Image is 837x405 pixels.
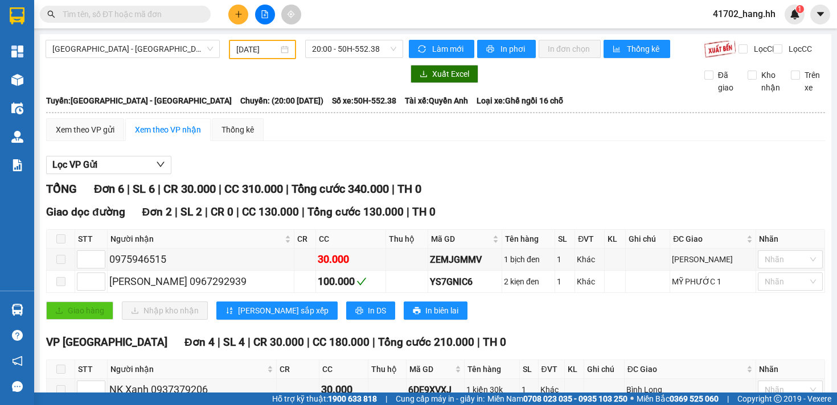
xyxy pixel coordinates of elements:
button: Lọc VP Gửi [46,156,171,174]
b: Tuyến: [GEOGRAPHIC_DATA] - [GEOGRAPHIC_DATA] [46,96,232,105]
span: Mã GD [409,363,453,375]
div: 1 [557,275,573,288]
div: NK Xanh 0937379206 [109,382,274,398]
span: Giao dọc đường [46,205,125,218]
span: Trên xe [800,69,826,94]
th: KL [565,360,584,379]
img: logo-vxr [10,7,24,24]
th: Ghi chú [584,360,625,379]
span: CR 0 [211,205,233,218]
span: | [727,392,729,405]
span: Miền Nam [487,392,627,405]
span: ⚪️ [630,396,634,401]
button: printerIn DS [346,301,395,320]
span: ĐC Giao [627,363,744,375]
button: syncLàm mới [409,40,474,58]
span: Lọc VP Gửi [52,158,97,172]
span: | [407,205,409,218]
img: warehouse-icon [11,304,23,316]
span: [PERSON_NAME] sắp xếp [238,304,329,317]
span: file-add [261,10,269,18]
span: Đơn 4 [184,336,215,349]
th: STT [75,360,108,379]
div: 30.000 [318,251,384,267]
span: | [219,182,221,196]
span: TH 0 [397,182,421,196]
th: CC [319,360,368,379]
button: file-add [255,5,275,24]
span: Xuất Excel [432,68,469,80]
button: downloadNhập kho nhận [122,301,208,320]
span: | [218,336,220,349]
span: | [205,205,208,218]
span: TỔNG [46,182,77,196]
img: 9k= [704,40,736,58]
span: 1 [798,5,802,13]
div: Nhãn [759,363,822,375]
sup: 1 [796,5,804,13]
div: [PERSON_NAME] [672,253,754,266]
div: Nhãn [759,233,822,245]
span: | [372,336,375,349]
span: printer [355,307,363,316]
img: dashboard-icon [11,46,23,57]
button: aim [281,5,301,24]
span: | [286,182,289,196]
span: Thống kê [627,43,661,55]
strong: 1900 633 818 [328,394,377,403]
span: CR 30.000 [253,336,304,349]
span: notification [12,356,23,366]
img: warehouse-icon [11,74,23,86]
span: Tổng cước 210.000 [378,336,474,349]
span: Sài Gòn - Lộc Ninh [52,40,213,57]
span: | [392,182,395,196]
span: 41702_hang.hh [704,7,785,21]
span: 20:00 - 50H-552.38 [312,40,396,57]
th: Tên hàng [465,360,520,379]
span: Đơn 6 [94,182,124,196]
th: SL [555,230,576,249]
span: message [12,381,23,392]
div: 100.000 [318,274,384,290]
div: 1 [522,383,536,396]
span: Miền Bắc [637,392,719,405]
div: MỸ PHƯỚC 1 [672,275,754,288]
div: YS7GNIC6 [430,275,500,289]
span: | [302,205,305,218]
span: | [175,205,178,218]
span: plus [235,10,243,18]
div: Khác [577,275,602,288]
img: warehouse-icon [11,131,23,143]
span: caret-down [815,9,826,19]
span: Lọc CC [784,43,814,55]
span: SL 2 [180,205,202,218]
img: warehouse-icon [11,102,23,114]
th: Ghi chú [626,230,670,249]
span: sort-ascending [225,307,233,316]
th: ĐVT [539,360,565,379]
button: uploadGiao hàng [46,301,113,320]
span: down [156,160,165,169]
th: CR [277,360,319,379]
span: Loại xe: Ghế ngồi 16 chỗ [477,94,563,107]
td: 6DE9XVXJ [407,379,465,401]
span: CC 310.000 [224,182,283,196]
span: | [248,336,251,349]
th: Thu hộ [386,230,428,249]
span: printer [486,45,496,54]
div: 0975946515 [109,251,292,267]
span: | [385,392,387,405]
span: Đã giao [713,69,739,94]
div: 30.000 [321,382,366,398]
span: check [356,276,367,287]
span: | [127,182,130,196]
span: Hỗ trợ kỹ thuật: [272,392,377,405]
div: Thống kê [221,123,254,136]
span: | [307,336,310,349]
span: CC 180.000 [313,336,370,349]
strong: 0369 525 060 [670,394,719,403]
div: Khác [540,383,563,396]
span: Mã GD [431,233,490,245]
strong: 0708 023 035 - 0935 103 250 [523,394,627,403]
span: SL 6 [133,182,155,196]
